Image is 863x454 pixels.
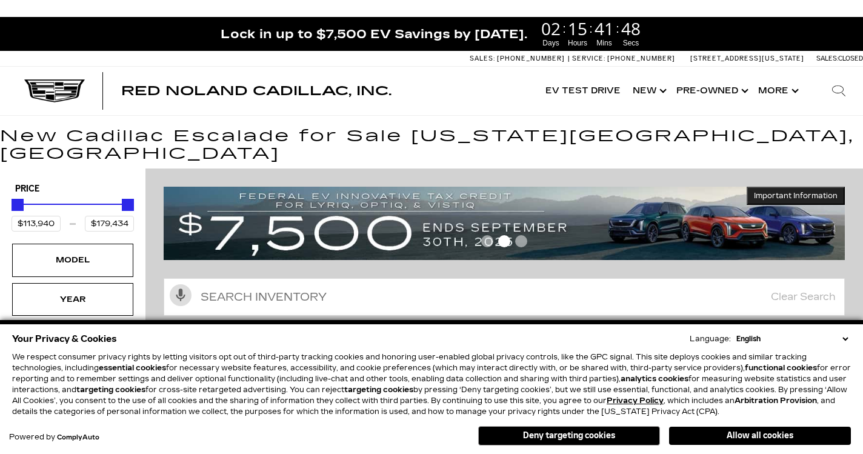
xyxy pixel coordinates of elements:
a: Sales: [PHONE_NUMBER] [470,55,568,62]
a: Privacy Policy [607,396,664,405]
span: Red Noland Cadillac, Inc. [121,84,392,98]
span: 15 [566,20,589,37]
div: Model [42,253,103,267]
span: : [616,19,619,38]
input: Maximum [85,216,134,232]
a: Pre-Owned [670,67,752,115]
span: Secs [619,38,642,48]
img: Cadillac Dark Logo with Cadillac White Text [24,79,85,102]
span: 02 [539,20,562,37]
span: Important Information [754,191,838,201]
div: Maximum Price [122,199,134,211]
strong: targeting cookies [344,386,413,394]
strong: targeting cookies [76,386,145,394]
span: Hours [566,38,589,48]
div: Language: [690,335,731,342]
a: Close [842,23,857,38]
span: Mins [593,38,616,48]
span: Sales: [816,55,838,62]
span: Go to slide 3 [515,235,527,247]
strong: Arbitration Provision [735,396,817,405]
span: Go to slide 1 [481,235,493,247]
a: Red Noland Cadillac, Inc. [121,85,392,97]
input: Minimum [12,216,61,232]
a: EV Test Drive [539,67,627,115]
div: Powered by [9,433,99,441]
strong: essential cookies [99,364,166,372]
span: Closed [838,55,863,62]
span: Sales: [470,55,495,62]
select: Language Select [733,333,851,344]
span: : [589,19,593,38]
div: Price [12,195,134,232]
a: Service: [PHONE_NUMBER] [568,55,678,62]
h5: Price [15,184,130,195]
span: Service: [572,55,605,62]
a: ComplyAuto [57,434,99,441]
svg: Click to toggle on voice search [170,284,192,306]
strong: functional cookies [745,364,817,372]
img: vrp-tax-ending-august-version [164,187,845,259]
button: Allow all cookies [669,427,851,445]
div: YearYear [12,283,133,316]
a: [STREET_ADDRESS][US_STATE] [690,55,804,62]
span: Your Privacy & Cookies [12,330,117,347]
div: ModelModel [12,244,133,276]
span: Go to slide 2 [498,235,510,247]
span: Lock in up to $7,500 EV Savings by [DATE]. [221,26,527,42]
span: : [562,19,566,38]
strong: analytics cookies [621,375,688,383]
span: [PHONE_NUMBER] [497,55,565,62]
button: Deny targeting cookies [478,426,660,446]
span: Days [539,38,562,48]
span: 48 [619,20,642,37]
button: More [752,67,802,115]
input: Search Inventory [164,278,845,316]
span: 41 [593,20,616,37]
div: Year [42,293,103,306]
span: [PHONE_NUMBER] [607,55,675,62]
div: Minimum Price [12,199,24,211]
p: We respect consumer privacy rights by letting visitors opt out of third-party tracking cookies an... [12,352,851,417]
a: New [627,67,670,115]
